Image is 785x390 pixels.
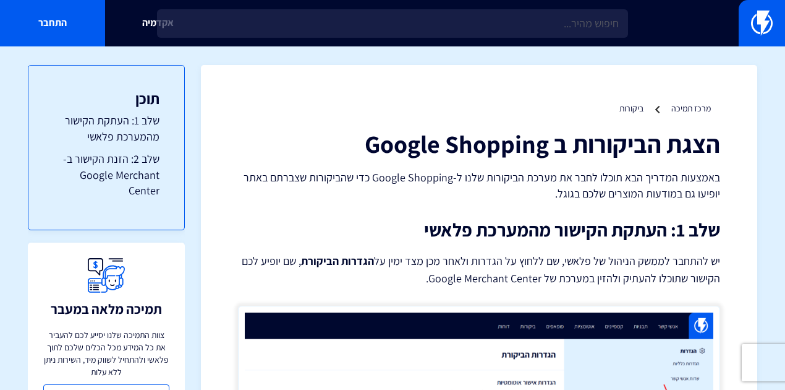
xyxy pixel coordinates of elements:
p: יש להתחבר לממשק הניהול של פלאשי, שם ללחוץ על הגדרות ולאחר מכן מצד ימין על , שם יופיע לכם הקישור ש... [238,253,720,287]
input: חיפוש מהיר... [157,9,628,38]
a: ביקורות [619,103,643,114]
h3: תמיכה מלאה במעבר [51,301,162,316]
h2: שלב 1: העתקת הקישור מהמערכת פלאשי [238,220,720,240]
p: צוות התמיכה שלנו יסייע לכם להעביר את כל המידע מכל הכלים שלכם לתוך פלאשי ולהתחיל לשווק מיד, השירות... [43,329,169,378]
a: מרכז תמיכה [671,103,711,114]
strong: הגדרות הביקורת [301,254,374,268]
h3: תוכן [53,90,159,106]
a: שלב 1: העתקת הקישור מהמערכת פלאשי [53,113,159,144]
p: באמצעות המדריך הבא תוכלו לחבר את מערכת הביקורות שלנו ל-Google Shopping כדי שהביקורות שצברתם באתר ... [238,170,720,201]
h1: הצגת הביקורות ב Google Shopping [238,130,720,157]
a: שלב 2: הזנת הקישור ב-Google Merchant Center [53,151,159,199]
